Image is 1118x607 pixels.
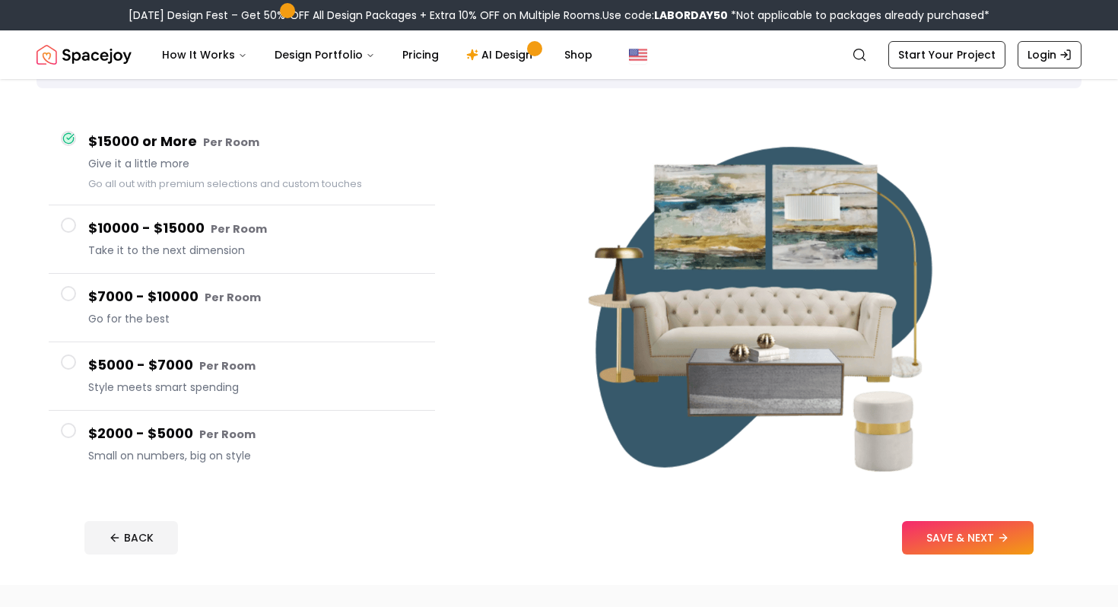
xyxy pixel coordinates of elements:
[728,8,989,23] span: *Not applicable to packages already purchased*
[654,8,728,23] b: LABORDAY50
[49,342,435,411] button: $5000 - $7000 Per RoomStyle meets smart spending
[37,40,132,70] a: Spacejoy
[49,119,435,205] button: $15000 or More Per RoomGive it a little moreGo all out with premium selections and custom touches
[49,205,435,274] button: $10000 - $15000 Per RoomTake it to the next dimension
[88,286,423,308] h4: $7000 - $10000
[552,40,605,70] a: Shop
[88,354,423,377] h4: $5000 - $7000
[203,135,259,150] small: Per Room
[1018,41,1081,68] a: Login
[49,274,435,342] button: $7000 - $10000 Per RoomGo for the best
[88,380,423,395] span: Style meets smart spending
[199,427,256,442] small: Per Room
[150,40,605,70] nav: Main
[262,40,387,70] button: Design Portfolio
[199,358,256,373] small: Per Room
[88,131,423,153] h4: $15000 or More
[88,177,362,190] small: Go all out with premium selections and custom touches
[390,40,451,70] a: Pricing
[37,30,1081,79] nav: Global
[129,8,989,23] div: [DATE] Design Fest – Get 50% OFF All Design Packages + Extra 10% OFF on Multiple Rooms.
[150,40,259,70] button: How It Works
[49,411,435,478] button: $2000 - $5000 Per RoomSmall on numbers, big on style
[88,448,423,463] span: Small on numbers, big on style
[88,156,423,171] span: Give it a little more
[629,46,647,64] img: United States
[88,311,423,326] span: Go for the best
[205,290,261,305] small: Per Room
[602,8,728,23] span: Use code:
[88,423,423,445] h4: $2000 - $5000
[902,521,1034,555] button: SAVE & NEXT
[88,218,423,240] h4: $10000 - $15000
[37,40,132,70] img: Spacejoy Logo
[454,40,549,70] a: AI Design
[88,243,423,258] span: Take it to the next dimension
[888,41,1005,68] a: Start Your Project
[84,521,178,555] button: BACK
[211,221,267,237] small: Per Room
